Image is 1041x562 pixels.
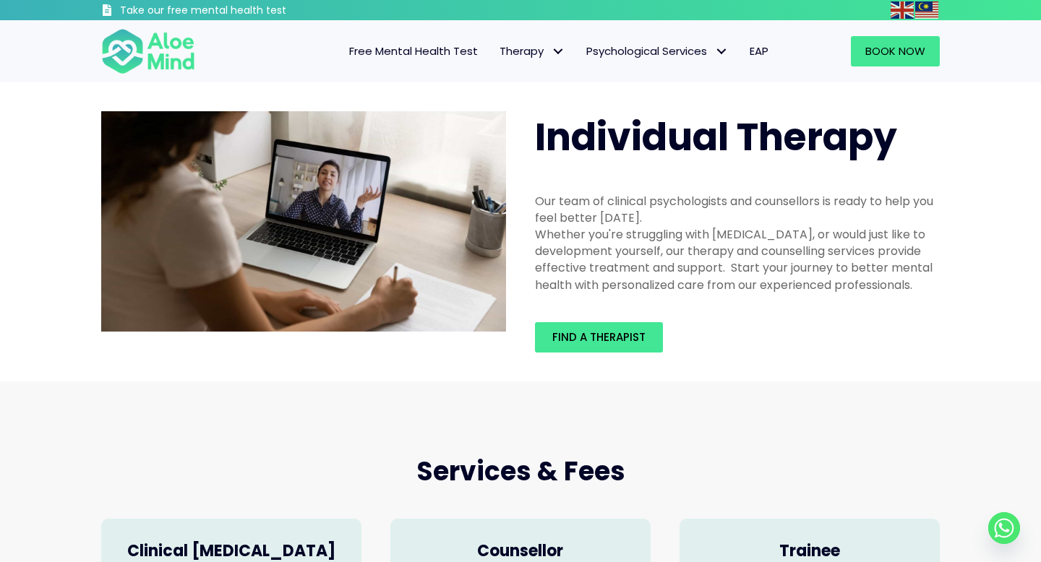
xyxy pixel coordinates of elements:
[575,36,739,66] a: Psychological ServicesPsychological Services: submenu
[915,1,938,19] img: ms
[547,41,568,62] span: Therapy: submenu
[915,1,940,18] a: Malay
[101,27,195,75] img: Aloe mind Logo
[552,329,646,345] span: Find a therapist
[988,512,1020,544] a: Whatsapp
[739,36,779,66] a: EAP
[865,43,925,59] span: Book Now
[535,226,940,293] div: Whether you're struggling with [MEDICAL_DATA], or would just like to development yourself, our th...
[101,111,506,332] img: Therapy online individual
[891,1,914,19] img: en
[891,1,915,18] a: English
[489,36,575,66] a: TherapyTherapy: submenu
[500,43,565,59] span: Therapy
[120,4,364,18] h3: Take our free mental health test
[338,36,489,66] a: Free Mental Health Test
[214,36,779,66] nav: Menu
[416,453,625,490] span: Services & Fees
[535,193,940,226] div: Our team of clinical psychologists and counsellors is ready to help you feel better [DATE].
[586,43,728,59] span: Psychological Services
[711,41,732,62] span: Psychological Services: submenu
[851,36,940,66] a: Book Now
[101,4,364,20] a: Take our free mental health test
[349,43,478,59] span: Free Mental Health Test
[535,111,897,163] span: Individual Therapy
[535,322,663,353] a: Find a therapist
[750,43,768,59] span: EAP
